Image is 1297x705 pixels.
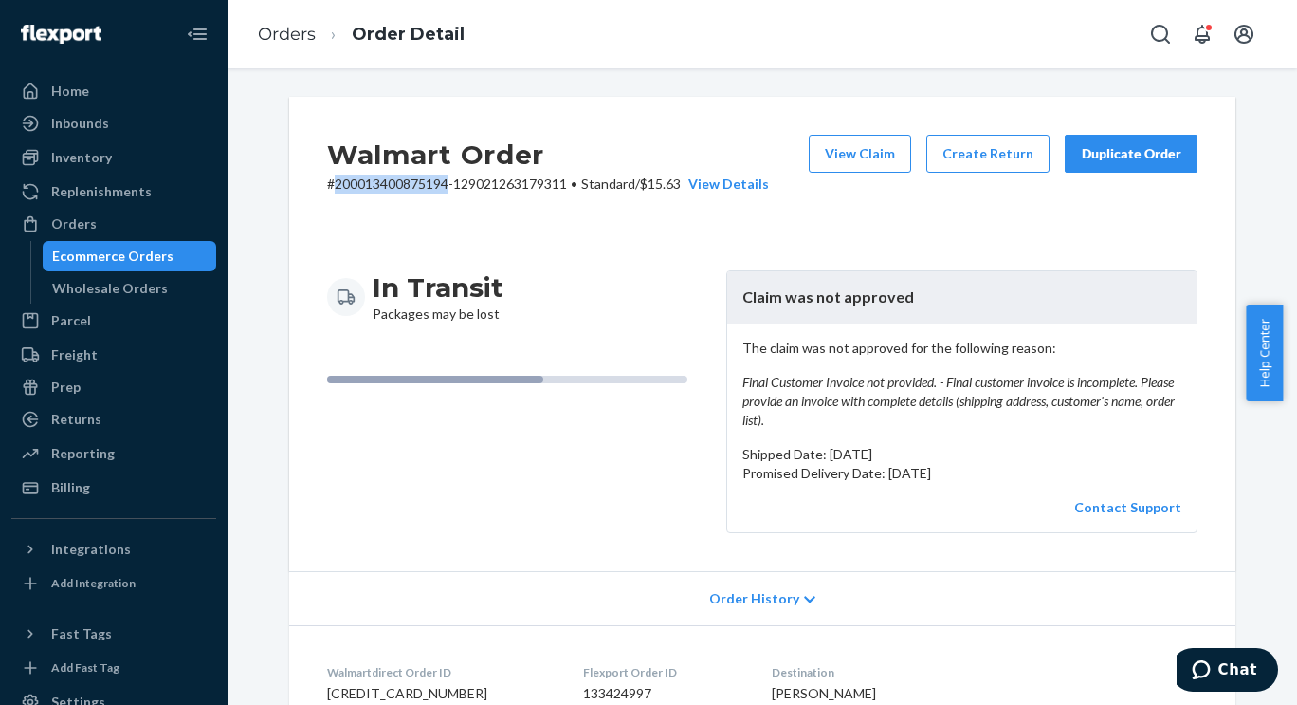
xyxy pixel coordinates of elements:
div: Wholesale Orders [52,279,168,298]
div: Ecommerce Orders [52,247,174,266]
header: Claim was not approved [727,271,1197,324]
a: Home [11,76,216,106]
a: Prep [11,372,216,402]
div: Billing [51,478,90,497]
dt: Destination [772,664,1197,680]
em: Final Customer Invoice not provided. - Final customer invoice is incomplete. Please provide an in... [742,373,1181,430]
div: Add Integration [51,575,136,591]
p: Shipped Date: [DATE] [742,445,1181,464]
iframe: Opens a widget where you can chat to one of our agents [1177,648,1278,696]
button: Open notifications [1183,15,1221,53]
h2: Walmart Order [327,135,769,175]
button: View Details [681,175,769,194]
button: Fast Tags [11,619,216,649]
a: Inbounds [11,108,216,139]
div: Duplicate Order [1081,144,1181,163]
a: Add Integration [11,572,216,595]
button: Duplicate Order [1065,135,1197,173]
img: Flexport logo [21,25,101,44]
a: Orders [11,209,216,239]
a: Returns [11,404,216,435]
a: Replenishments [11,176,216,207]
div: Freight [51,345,98,364]
a: Parcel [11,306,216,336]
a: Orders [258,24,316,45]
a: Reporting [11,438,216,469]
p: The claim was not approved for the following reason: [742,339,1181,430]
a: Inventory [11,142,216,173]
button: Integrations [11,534,216,565]
div: Add Fast Tag [51,659,119,676]
button: View Claim [809,135,911,173]
div: Packages may be lost [373,270,503,324]
a: Contact Support [1074,499,1181,515]
button: Open Search Box [1142,15,1179,53]
p: # 200013400875194-129021263179311 / $15.63 [327,175,769,194]
div: Home [51,82,89,101]
a: Ecommerce Orders [43,241,217,271]
div: Replenishments [51,182,152,201]
a: Wholesale Orders [43,273,217,304]
a: Add Fast Tag [11,657,216,679]
span: Standard [581,176,635,192]
div: Parcel [51,311,91,330]
button: Create Return [926,135,1050,173]
h3: In Transit [373,270,503,305]
span: Order History [709,589,799,608]
dt: Flexport Order ID [583,664,742,680]
a: Freight [11,340,216,370]
span: • [571,176,577,192]
a: Billing [11,473,216,503]
button: Close Navigation [178,15,216,53]
div: Orders [51,214,97,233]
dd: 133424997 [583,684,742,703]
div: Integrations [51,540,131,559]
dt: Walmartdirect Order ID [327,664,553,680]
div: Reporting [51,444,115,463]
dd: [CREDIT_CARD_NUMBER] [327,684,553,703]
button: Open account menu [1225,15,1263,53]
div: Prep [51,378,81,397]
ol: breadcrumbs [243,7,480,63]
div: Returns [51,410,101,429]
a: Order Detail [352,24,465,45]
div: Fast Tags [51,624,112,643]
button: Help Center [1246,305,1283,401]
div: Inventory [51,148,112,167]
div: Inbounds [51,114,109,133]
p: Promised Delivery Date: [DATE] [742,464,1181,483]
